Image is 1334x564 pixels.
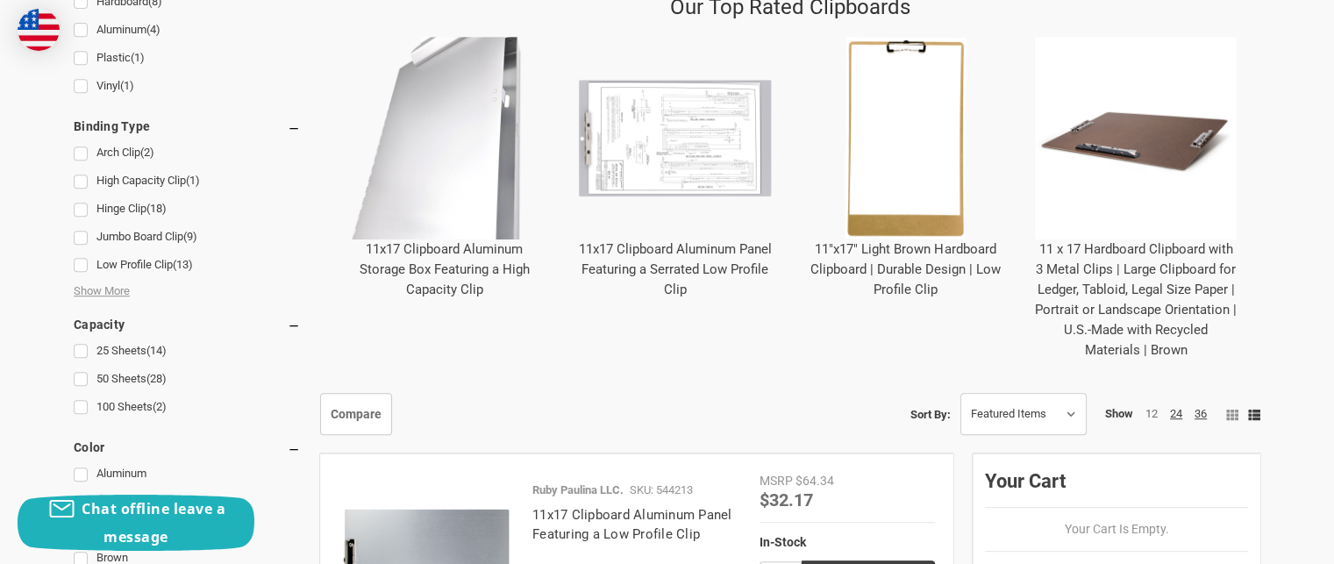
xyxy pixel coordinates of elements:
span: Show More [74,282,130,300]
a: Vinyl [74,75,301,98]
div: MSRP [760,472,793,490]
h5: Binding Type [74,116,301,137]
a: 50 Sheets [74,368,301,391]
span: (18) [146,202,167,215]
span: (9) [183,230,197,243]
h5: Color [74,437,301,458]
span: $32.17 [760,488,813,510]
span: Chat offline leave a message [82,499,225,546]
a: 11"x17" Light Brown Hardboard Clipboard | Durable Design | Low Profile Clip [810,241,1001,297]
div: In-Stock [760,532,935,551]
a: 25 Sheets [74,339,301,363]
img: 11x17 Clipboard Aluminum Panel Featuring a Serrated Low Profile Clip [574,37,776,239]
span: (1) [186,174,200,187]
span: Show [1105,405,1133,421]
iframe: Google Customer Reviews [1189,517,1334,564]
span: (2) [153,400,167,413]
a: 11x17 Clipboard Aluminum Panel Featuring a Low Profile Clip [532,507,732,543]
a: Compare [320,393,392,435]
a: Plastic [74,46,301,70]
div: 11x17 Clipboard Aluminum Storage Box Featuring a High Capacity Clip [329,23,560,314]
span: (2) [140,146,154,159]
button: Chat offline leave a message [18,495,254,551]
span: (14) [146,344,167,357]
a: 11x17 Clipboard Aluminum Panel Featuring a Serrated Low Profile Clip [579,241,772,297]
img: 11 x 17 Hardboard Clipboard with 3 Metal Clips | Large Clipboard for Ledger, Tabloid, Legal Size ... [1035,37,1238,239]
a: Hinge Clip [74,197,301,221]
a: 24 [1170,407,1182,420]
p: SKU: 544213 [630,482,693,499]
a: Low Profile Clip [74,253,301,277]
label: Sort By: [910,401,951,427]
a: Arch Clip [74,141,301,165]
span: $64.34 [795,474,834,488]
p: Your Cart Is Empty. [985,520,1248,539]
img: duty and tax information for United States [18,9,60,51]
div: Your Cart [985,466,1248,508]
span: (4) [146,23,161,36]
a: High Capacity Clip [74,169,301,193]
img: 11x17 Clipboard Aluminum Storage Box Featuring a High Capacity Clip [343,37,546,239]
div: 11"x17" Light Brown Hardboard Clipboard | Durable Design | Low Profile Clip [790,23,1021,314]
a: Black [74,490,301,514]
span: (1) [120,79,134,92]
a: 11x17 Clipboard Aluminum Storage Box Featuring a High Capacity Clip [360,241,530,297]
p: Ruby Paulina LLC. [532,482,624,499]
a: Aluminum [74,18,301,42]
span: (28) [146,372,167,385]
span: (13) [173,258,193,271]
img: 11"x17" Light Brown Hardboard Clipboard | Durable Design | Low Profile Clip [804,37,1007,239]
a: 36 [1195,407,1207,420]
a: Jumbo Board Clip [74,225,301,249]
a: 11 x 17 Hardboard Clipboard with 3 Metal Clips | Large Clipboard for Ledger, Tabloid, Legal Size ... [1035,241,1237,358]
div: 11x17 Clipboard Aluminum Panel Featuring a Serrated Low Profile Clip [560,23,790,314]
a: Aluminum [74,462,301,486]
div: 11 x 17 Hardboard Clipboard with 3 Metal Clips | Large Clipboard for Ledger, Tabloid, Legal Size ... [1021,23,1252,375]
a: 12 [1145,407,1158,420]
a: 100 Sheets [74,396,301,419]
span: (1) [131,51,145,64]
h5: Capacity [74,314,301,335]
